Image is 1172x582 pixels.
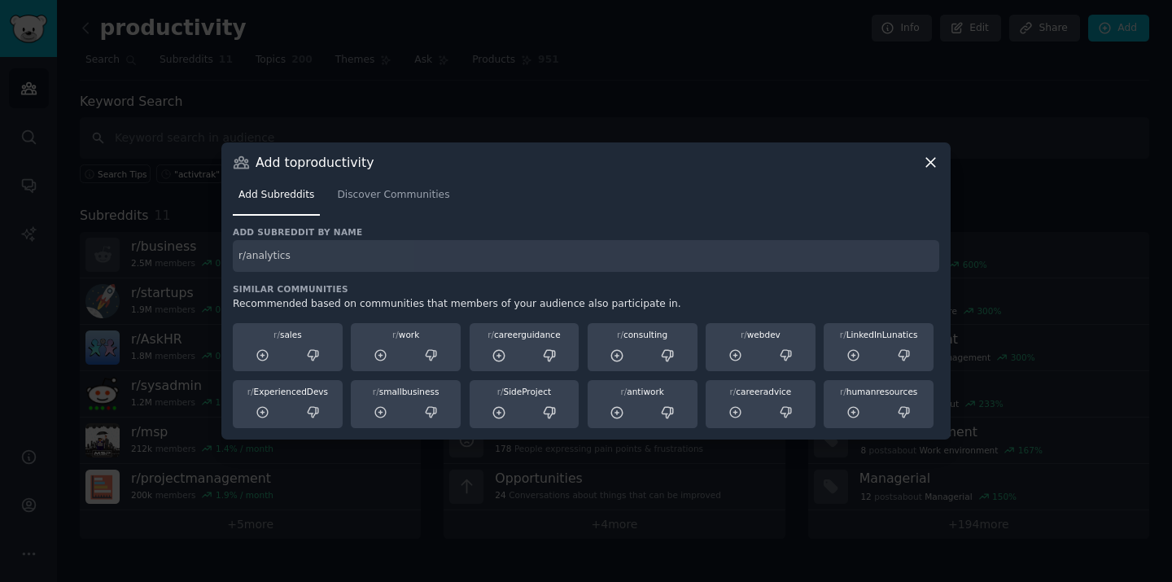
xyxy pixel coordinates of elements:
div: antiwork [593,386,692,397]
h3: Similar Communities [233,283,939,295]
span: r/ [247,387,254,396]
span: r/ [392,330,399,339]
div: careerguidance [475,329,574,340]
h3: Add subreddit by name [233,226,939,238]
div: SideProject [475,386,574,397]
div: LinkedInLunatics [829,329,928,340]
h3: Add to productivity [256,154,374,171]
a: Discover Communities [331,182,455,216]
span: Discover Communities [337,188,449,203]
span: r/ [373,387,379,396]
div: Recommended based on communities that members of your audience also participate in. [233,297,939,312]
span: r/ [488,330,494,339]
div: work [356,329,455,340]
span: r/ [729,387,736,396]
span: r/ [840,387,846,396]
span: r/ [741,330,747,339]
span: Add Subreddits [238,188,314,203]
span: r/ [497,387,504,396]
div: sales [238,329,337,340]
span: r/ [617,330,623,339]
div: webdev [711,329,810,340]
span: r/ [620,387,627,396]
div: ExperiencedDevs [238,386,337,397]
div: careeradvice [711,386,810,397]
div: consulting [593,329,692,340]
div: smallbusiness [356,386,455,397]
span: r/ [273,330,280,339]
a: Add Subreddits [233,182,320,216]
span: r/ [840,330,846,339]
div: humanresources [829,386,928,397]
